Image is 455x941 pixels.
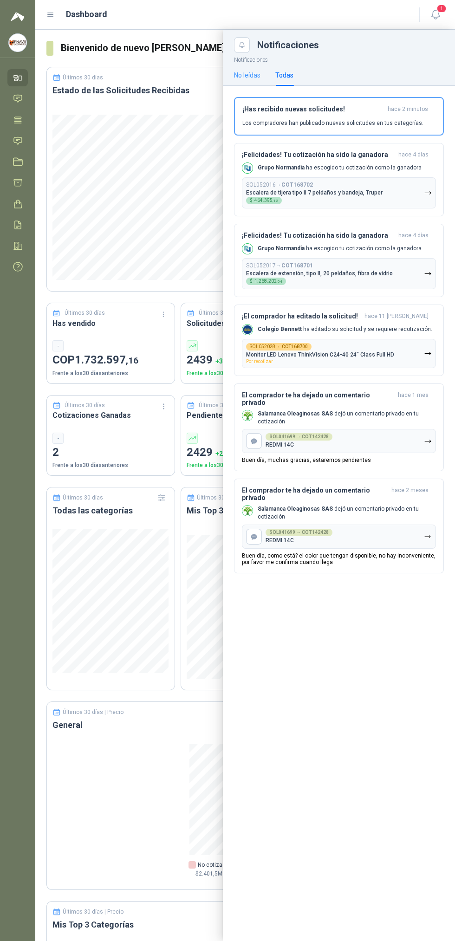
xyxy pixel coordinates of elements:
[246,343,312,350] div: SOL052028 →
[266,441,294,448] p: REDMI 14C
[9,34,26,52] img: Company Logo
[254,198,278,203] span: 464.395
[258,164,422,172] p: ha escogido tu cotización como la ganadora
[398,232,429,240] span: hace 4 días
[242,258,436,289] button: SOL052017→COT168701Escalera de extensión, tipo II, 20 peldaños, fibra de vidrio$1.268.202,04
[234,70,260,80] div: No leídas
[66,8,107,21] h1: Dashboard
[436,4,447,13] span: 1
[258,164,305,171] b: Grupo Normandía
[398,391,429,406] span: hace 1 mes
[242,457,371,463] p: Buen día, muchas gracias, estaremos pendientes
[223,53,455,65] p: Notificaciones
[254,279,282,284] span: 1.268.202
[258,245,422,253] p: ha escogido tu cotización como la ganadora
[234,383,444,472] button: El comprador te ha dejado un comentario privadohace 1 mes Company LogoSalamanca Oleaginosas SAS d...
[281,262,313,269] b: COT168701
[258,245,305,252] b: Grupo Normandía
[242,410,253,421] img: Company Logo
[258,325,432,333] p: ha editado su solicitud y se requiere recotización.
[364,312,429,320] span: hace 11 [PERSON_NAME]
[242,105,384,113] h3: ¡Has recibido nuevas solicitudes!
[242,506,253,516] img: Company Logo
[242,391,394,406] h3: El comprador te ha dejado un comentario privado
[234,479,444,573] button: El comprador te ha dejado un comentario privadohace 2 meses Company LogoSalamanca Oleaginosas SAS...
[246,197,282,204] div: $
[258,505,436,521] p: dejó un comentario privado en tu cotización
[246,182,313,188] p: SOL052016 →
[275,70,293,80] div: Todas
[242,324,253,335] img: Company Logo
[277,279,282,284] span: ,04
[242,487,388,501] h3: El comprador te ha dejado un comentario privado
[242,429,436,453] button: SOL041699 → COT142428REDMI 14C
[234,143,444,216] button: ¡Felicidades! Tu cotización ha sido la ganadorahace 4 días Company LogoGrupo Normandía ha escogid...
[273,199,278,203] span: ,12
[281,182,313,188] b: COT168702
[242,244,253,254] img: Company Logo
[266,529,332,536] div: SOL041699 → COT142428
[246,262,313,269] p: SOL052017 →
[258,326,302,332] b: Colegio Bennett
[11,11,25,22] img: Logo peakr
[242,151,395,159] h3: ¡Felicidades! Tu cotización ha sido la ganadora
[246,189,383,196] p: Escalera de tijera tipo II 7 peldaños y bandeja, Truper
[242,552,436,565] p: Buen día, como está? el color que tengan disponible, no hay inconveniente, por favor me confirma ...
[427,6,444,23] button: 1
[234,305,444,376] button: ¡El comprador ha editado la solicitud!hace 11 [PERSON_NAME] Company LogoColegio Bennett ha editad...
[266,537,294,544] p: REDMI 14C
[246,270,393,277] p: Escalera de extensión, tipo II, 20 peldaños, fibra de vidrio
[246,278,286,285] div: $
[242,119,423,127] p: Los compradores han publicado nuevas solicitudes en tus categorías.
[242,339,436,368] button: SOL052028→COT168700Monitor LED Lenovo ThinkVision C24-40 24" Class Full HDPor recotizar
[282,344,308,349] b: COT168700
[234,97,444,136] button: ¡Has recibido nuevas solicitudes!hace 2 minutos Los compradores han publicado nuevas solicitudes ...
[258,410,436,426] p: dejó un comentario privado en tu cotización
[242,163,253,173] img: Company Logo
[258,410,333,417] b: Salamanca Oleaginosas SAS
[388,105,428,113] span: hace 2 minutos
[242,232,395,240] h3: ¡Felicidades! Tu cotización ha sido la ganadora
[257,40,444,50] div: Notificaciones
[234,224,444,297] button: ¡Felicidades! Tu cotización ha sido la ganadorahace 4 días Company LogoGrupo Normandía ha escogid...
[258,506,333,512] b: Salamanca Oleaginosas SAS
[234,37,250,53] button: Close
[246,359,273,364] span: Por recotizar
[242,525,436,549] button: SOL041699 → COT142428REDMI 14C
[246,351,394,358] p: Monitor LED Lenovo ThinkVision C24-40 24" Class Full HD
[391,487,429,501] span: hace 2 meses
[398,151,429,159] span: hace 4 días
[266,433,332,441] div: SOL041699 → COT142428
[242,177,436,208] button: SOL052016→COT168702Escalera de tijera tipo II 7 peldaños y bandeja, Truper$464.395,12
[242,312,361,320] h3: ¡El comprador ha editado la solicitud!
